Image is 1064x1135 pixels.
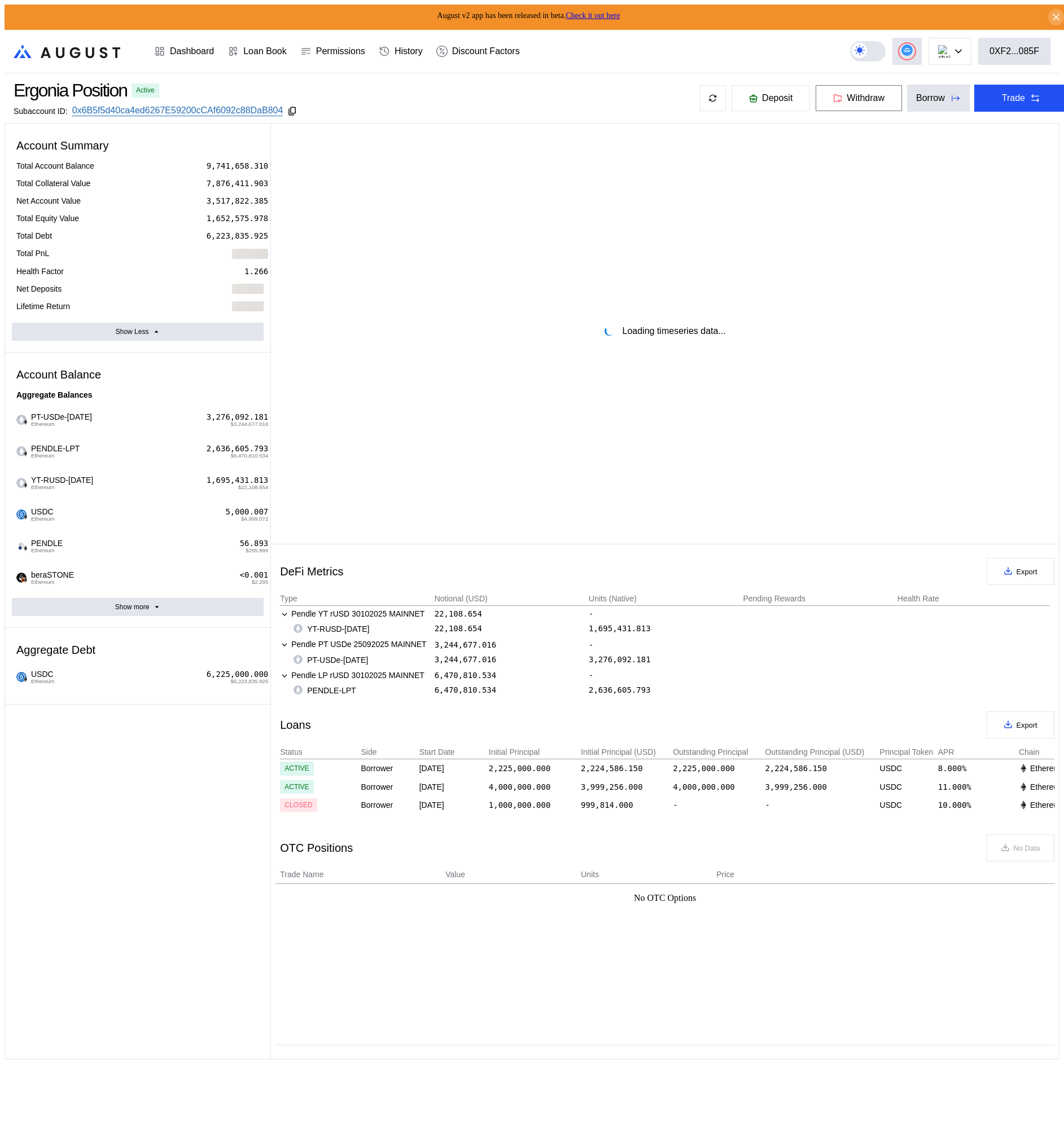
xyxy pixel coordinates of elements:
[23,451,28,456] img: svg+xml,%3c
[430,30,527,72] a: Discount Factors
[589,670,741,681] div: -
[1019,782,1028,791] img: svg+xml,%3c
[765,747,878,756] div: Outstanding Principal (USD)
[231,421,269,427] span: $3,244,677.016
[116,328,149,336] div: Show Less
[847,93,885,103] span: Withdraw
[170,46,214,56] div: Dashboard
[765,782,827,791] div: 3,999,256.000
[361,780,417,794] div: Borrower
[16,478,27,488] img: empty-token.png
[419,762,487,775] div: [DATE]
[284,764,309,772] div: ACTIVE
[566,11,620,20] a: Check it out here
[581,782,643,791] div: 3,999,256.000
[1002,93,1025,103] div: Trade
[280,594,297,603] div: Type
[673,782,735,791] div: 4,000,000.000
[435,655,497,664] div: 3,244,677.016
[72,105,283,116] a: 0x6B5f5d40ca4ed6267E59200cCAf6092c88DaB804
[16,509,27,520] img: usdc.png
[284,801,312,809] div: CLOSED
[31,453,80,459] span: Ethereum
[634,893,696,903] div: No OTC Options
[27,476,93,490] span: YT-RUSD-[DATE]
[581,800,633,810] div: 999,814.000
[372,30,430,72] a: History
[916,93,945,103] div: Borrow
[115,603,150,611] div: Show more
[294,624,369,634] div: YT-RUSD-[DATE]
[27,570,74,585] span: beraSTONE
[716,869,734,881] span: Price
[27,670,55,684] span: USDC
[23,676,28,682] img: svg+xml,%3c
[12,598,264,616] button: Show more
[23,482,28,488] img: svg+xml,%3c
[31,485,93,490] span: Ethereum
[938,747,1017,756] div: APR
[880,780,936,794] div: USDC
[207,444,269,454] div: 2,636,605.793
[673,747,763,756] div: Outstanding Principal
[280,565,343,578] div: DeFi Metrics
[765,764,827,773] div: 2,224,586.150
[27,507,55,522] span: USDC
[589,685,651,694] div: 2,636,605.793
[581,869,599,881] span: Units
[238,485,268,490] span: $22,108.654
[435,594,488,603] div: Notional (USD)
[435,624,482,633] div: 22,108.654
[31,679,55,684] span: Ethereum
[23,545,28,551] img: svg+xml,%3c
[623,326,726,336] div: Loading timeseries data...
[12,323,264,341] button: Show Less
[987,558,1054,585] button: Export
[16,284,62,294] div: Net Deposits
[316,46,365,56] div: Permissions
[581,747,671,756] div: Initial Principal (USD)
[978,38,1050,65] button: 0XF2...085F
[16,266,64,276] div: Health Factor
[16,573,27,583] img: beraSTONE.png
[16,446,27,456] img: empty-token.png
[31,548,63,553] span: Ethereum
[246,548,268,553] span: $265.996
[280,639,432,650] div: Pendle PT USDe 25092025 MAINNET
[589,639,741,650] div: -
[435,609,482,618] div: 22,108.654
[240,539,269,548] div: 56.893
[489,800,551,810] div: 1,000,000.000
[252,579,268,585] span: $2.295
[207,213,269,223] div: 1,652,575.978
[361,762,417,775] div: Borrower
[743,594,805,603] div: Pending Rewards
[16,301,70,311] div: Lifetime Return
[880,747,936,756] div: Principal Token
[284,783,309,791] div: ACTIVE
[243,46,287,56] div: Loan Book
[419,798,487,812] div: [DATE]
[16,231,52,241] div: Total Debt
[14,107,68,116] div: Subaccount ID:
[435,685,497,694] div: 6,470,810.534
[419,747,487,756] div: Start Date
[241,516,268,522] span: $4,999.072
[16,178,90,188] div: Total Collateral Value
[880,762,936,775] div: USDC
[12,386,264,404] div: Aggregate Balances
[240,570,269,580] div: <0.001
[16,541,27,551] img: Pendle_Logo_Normal-03.png
[673,798,763,812] div: -
[147,30,221,72] a: Dashboard
[294,30,372,72] a: Permissions
[361,747,417,756] div: Side
[14,80,127,101] div: Ergonia Position
[231,453,269,459] span: $6,470,810.534
[16,672,27,682] img: usdc.png
[581,764,643,773] div: 2,224,586.150
[435,640,497,649] div: 3,244,677.016
[16,196,81,206] div: Net Account Value
[294,685,356,696] div: PENDLE-LPT
[12,135,264,157] div: Account Summary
